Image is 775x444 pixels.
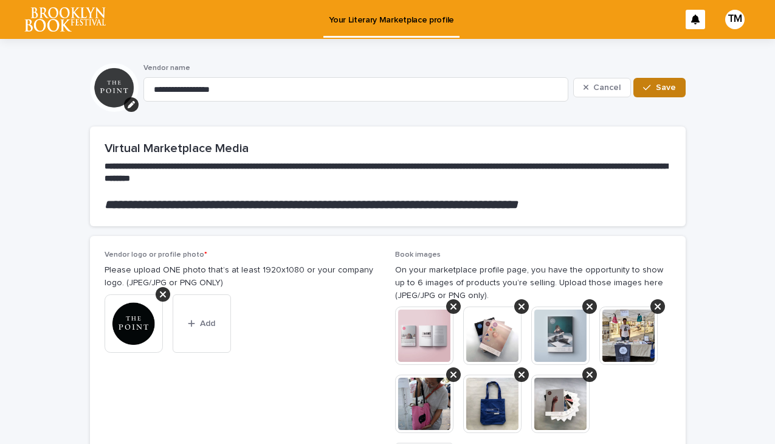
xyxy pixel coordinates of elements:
[725,10,745,29] div: TM
[573,78,632,97] button: Cancel
[24,7,106,32] img: l65f3yHPToSKODuEVUav
[143,64,190,72] span: Vendor name
[105,141,671,156] h2: Virtual Marketplace Media
[593,83,621,92] span: Cancel
[105,251,207,258] span: Vendor logo or profile photo
[395,251,441,258] span: Book images
[105,264,381,290] p: Please upload ONE photo that’s at least 1920x1080 or your company logo. (JPEG/JPG or PNG ONLY)
[173,294,231,353] button: Add
[395,264,671,302] p: On your marketplace profile page, you have the opportunity to show up to 6 images of products you...
[656,83,676,92] span: Save
[633,78,685,97] button: Save
[200,319,215,328] span: Add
